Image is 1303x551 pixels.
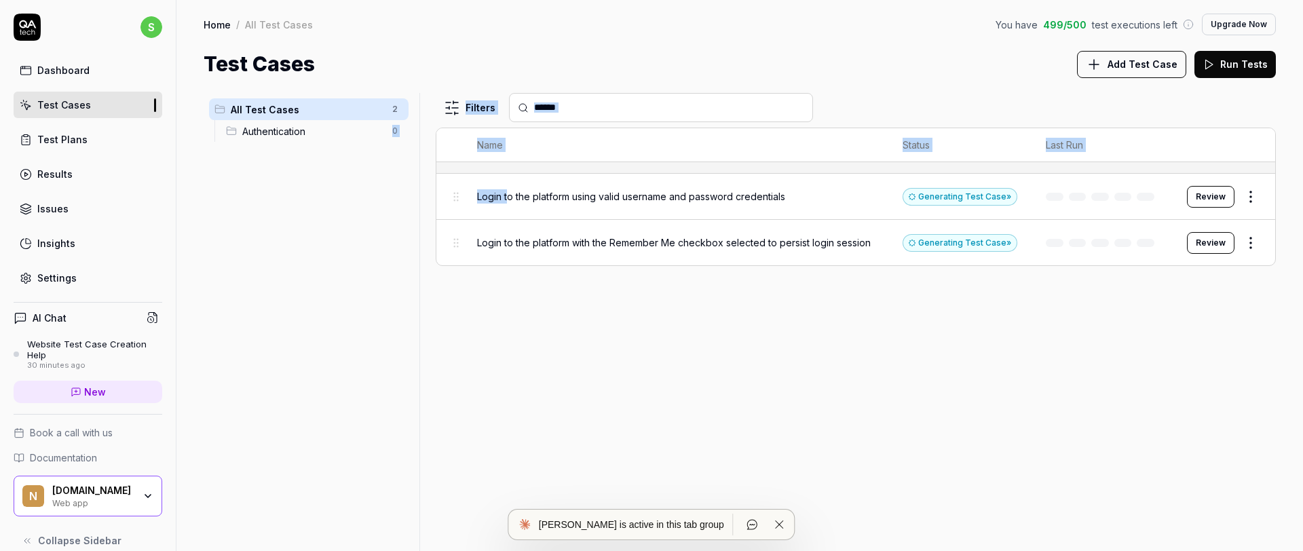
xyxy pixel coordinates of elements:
[14,381,162,403] a: New
[1187,232,1234,254] button: Review
[903,191,1017,202] a: Generating Test Case»
[1077,51,1186,78] button: Add Test Case
[14,451,162,465] a: Documentation
[30,425,113,440] span: Book a call with us
[27,339,162,361] div: Website Test Case Creation Help
[38,533,121,548] span: Collapse Sidebar
[14,161,162,187] a: Results
[464,128,889,162] th: Name
[245,18,313,31] div: All Test Cases
[903,234,1017,252] button: Generating Test Case»
[14,230,162,256] a: Insights
[37,202,69,216] div: Issues
[1043,18,1087,32] span: 499 / 500
[27,361,162,370] div: 30 minutes ago
[140,14,162,41] button: s
[436,94,504,121] button: Filters
[1202,14,1276,35] button: Upgrade Now
[14,476,162,516] button: N[DOMAIN_NAME]Web app
[22,485,44,507] span: N
[14,425,162,440] a: Book a call with us
[14,126,162,153] a: Test Plans
[37,98,91,112] div: Test Cases
[84,385,106,399] span: New
[37,132,88,147] div: Test Plans
[37,167,73,181] div: Results
[1108,57,1177,71] span: Add Test Case
[52,484,134,497] div: Nesto.my
[14,57,162,83] a: Dashboard
[14,265,162,291] a: Settings
[37,271,77,285] div: Settings
[140,16,162,38] span: s
[242,124,384,138] span: Authentication
[14,195,162,222] a: Issues
[1032,128,1173,162] th: Last Run
[387,101,403,117] span: 2
[477,189,785,204] span: Login to the platform using valid username and password credentials
[996,18,1038,32] span: You have
[37,236,75,250] div: Insights
[903,234,1017,252] div: Generating Test Case »
[436,220,1275,265] tr: Login to the platform with the Remember Me checkbox selected to persist login sessionGenerating T...
[477,235,871,250] span: Login to the platform with the Remember Me checkbox selected to persist login session
[889,128,1032,162] th: Status
[221,120,409,142] div: Drag to reorderAuthentication0
[14,92,162,118] a: Test Cases
[37,63,90,77] div: Dashboard
[1187,186,1234,208] button: Review
[1194,51,1276,78] button: Run Tests
[14,339,162,370] a: Website Test Case Creation Help30 minutes ago
[236,18,240,31] div: /
[903,237,1017,248] a: Generating Test Case»
[903,188,1017,206] div: Generating Test Case »
[204,49,315,79] h1: Test Cases
[387,123,403,139] span: 0
[903,188,1017,206] button: Generating Test Case»
[204,18,231,31] a: Home
[231,102,384,117] span: All Test Cases
[52,497,134,508] div: Web app
[33,311,67,325] h4: AI Chat
[30,451,97,465] span: Documentation
[436,174,1275,220] tr: Login to the platform using valid username and password credentialsGenerating Test Case»Review
[1092,18,1177,32] span: test executions left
